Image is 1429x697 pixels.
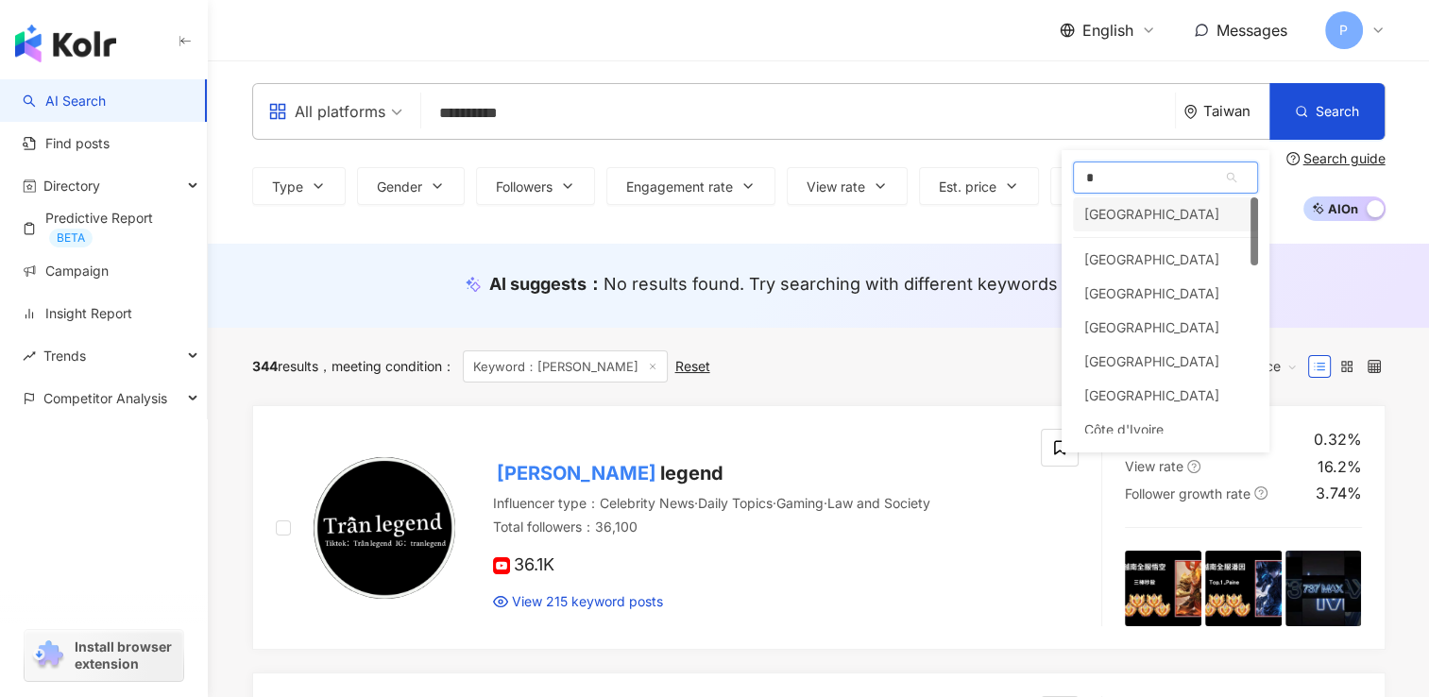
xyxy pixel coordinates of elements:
[252,358,278,374] span: 344
[357,167,465,205] button: Gender
[675,359,710,374] div: Reset
[252,405,1386,650] a: KOL Avatar[PERSON_NAME]legendInfluencer type：Celebrity News·Daily Topics·Gaming·Law and SocietyTo...
[1314,429,1362,450] div: 0.32%
[1339,20,1348,41] span: P
[43,377,167,419] span: Competitor Analysis
[496,179,553,195] span: Followers
[1073,413,1258,447] div: Côte d'Ivoire
[1316,104,1359,119] span: Search
[1318,456,1362,477] div: 16.2%
[1073,243,1258,277] div: Bolivia
[776,495,824,511] span: Gaming
[1073,277,1258,311] div: Bosnia and Herzegovina
[493,494,1019,513] div: Influencer type ：
[15,25,116,62] img: logo
[604,274,1173,294] span: No results found. Try searching with different keywords or languages.
[1084,197,1219,231] div: [GEOGRAPHIC_DATA]
[30,640,66,671] img: chrome extension
[1084,379,1219,413] div: [GEOGRAPHIC_DATA]
[512,592,663,611] span: View 215 keyword posts
[1187,460,1200,473] span: question-circle
[272,179,303,195] span: Type
[1084,243,1219,277] div: [GEOGRAPHIC_DATA]
[1285,551,1362,627] img: post-image
[1125,458,1183,474] span: View rate
[1316,483,1362,503] div: 3.74%
[939,179,996,195] span: Est. price
[1073,379,1258,413] div: Congo-Brazzaville
[268,102,287,121] span: appstore
[43,164,100,207] span: Directory
[489,272,1173,296] div: AI suggests ：
[694,495,698,511] span: ·
[1073,345,1258,379] div: Cape Verde
[268,96,385,127] div: All platforms
[493,592,663,611] a: View 215 keyword posts
[1082,20,1133,41] span: English
[25,630,183,681] a: chrome extensionInstall browser extension
[493,555,554,575] span: 36.1K
[1073,311,1258,345] div: Bouvet Island
[476,167,595,205] button: Followers
[318,358,455,374] span: meeting condition ：
[1125,551,1201,627] img: post-image
[43,334,86,377] span: Trends
[773,495,776,511] span: ·
[23,262,109,280] a: Campaign
[1073,197,1258,231] div: Vietnam
[1084,345,1219,379] div: [GEOGRAPHIC_DATA]
[1254,486,1267,500] span: question-circle
[600,495,694,511] span: Celebrity News
[23,134,110,153] a: Find posts
[698,495,773,511] span: Daily Topics
[23,349,36,363] span: rise
[1205,551,1282,627] img: post-image
[1084,277,1219,311] div: [GEOGRAPHIC_DATA]
[252,167,346,205] button: Type
[606,167,775,205] button: Engagement rate
[23,92,106,110] a: searchAI Search
[1084,311,1219,345] div: [GEOGRAPHIC_DATA]
[1286,152,1300,165] span: question-circle
[1084,413,1164,447] div: Côte d'Ivoire
[252,359,318,374] div: results
[1050,167,1181,205] button: More filters
[1216,21,1287,40] span: Messages
[1183,105,1198,119] span: environment
[493,458,660,488] mark: [PERSON_NAME]
[626,179,733,195] span: Engagement rate
[1203,103,1269,119] div: Taiwan
[827,495,930,511] span: Law and Society
[1125,485,1250,501] span: Follower growth rate
[463,350,668,382] span: Keyword：[PERSON_NAME]
[377,179,422,195] span: Gender
[493,518,1019,536] div: Total followers ： 36,100
[807,179,865,195] span: View rate
[824,495,827,511] span: ·
[75,638,178,672] span: Install browser extension
[660,462,723,484] span: legend
[23,304,132,323] a: Insight Report
[1269,83,1385,140] button: Search
[1303,151,1386,166] div: Search guide
[23,209,192,247] a: Predictive ReportBETA
[919,167,1039,205] button: Est. price
[314,457,455,599] img: KOL Avatar
[787,167,908,205] button: View rate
